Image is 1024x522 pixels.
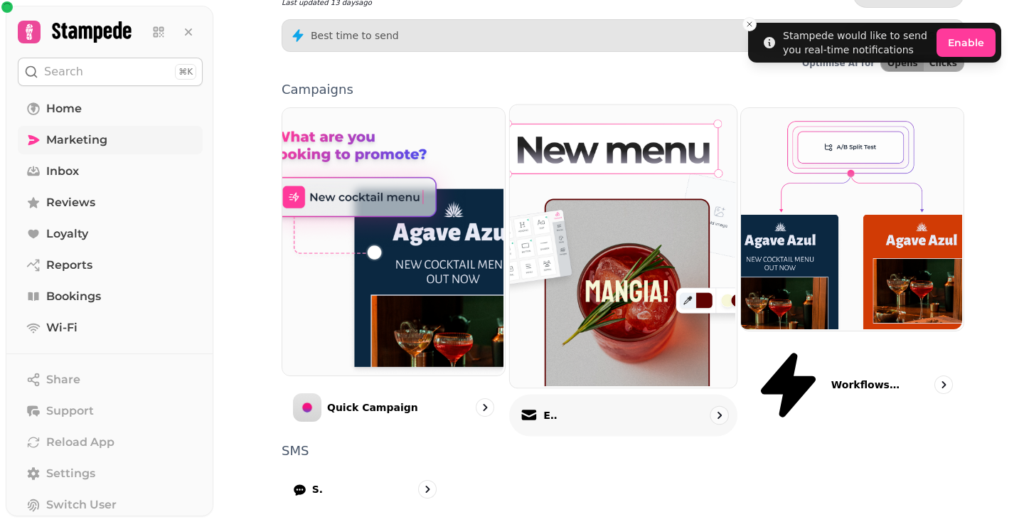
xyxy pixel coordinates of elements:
div: Stampede would like to send you real-time notifications [783,28,931,57]
a: Reports [18,251,203,279]
button: Opens [881,55,924,71]
a: EmailEmail [509,104,737,436]
span: Support [46,403,94,420]
span: Wi-Fi [46,319,78,336]
a: Wi-Fi [18,314,203,342]
a: Settings [18,459,203,488]
div: ⌘K [175,64,196,80]
p: SMS [312,482,323,496]
span: Reviews [46,194,95,211]
span: Reports [46,257,92,274]
img: Quick Campaign [281,107,503,374]
span: Settings [46,465,95,482]
svg: go to [420,482,434,496]
p: Workflows (coming soon) [831,378,902,392]
a: Home [18,95,203,123]
span: Clicks [929,59,957,68]
img: Email [508,103,735,386]
svg: go to [478,400,492,415]
button: Support [18,397,203,425]
p: Search [44,63,83,80]
button: Clicks [924,55,964,71]
span: Opens [887,59,918,68]
span: Reload App [46,434,114,451]
p: Quick Campaign [327,400,418,415]
span: Switch User [46,496,117,513]
button: Reload App [18,428,203,457]
a: Inbox [18,157,203,186]
p: Optimise AI for [802,58,875,69]
a: Bookings [18,282,203,311]
svg: go to [937,378,951,392]
a: Reviews [18,188,203,217]
span: Share [46,371,80,388]
span: Loyalty [46,225,88,243]
button: Search⌘K [18,58,203,86]
a: SMS [282,469,448,510]
span: Inbox [46,163,79,180]
svg: go to [712,408,726,422]
p: SMS [282,444,964,457]
a: Loyalty [18,220,203,248]
a: Quick CampaignQuick Campaign [282,107,506,433]
button: Close toast [742,17,757,31]
a: Marketing [18,126,203,154]
span: Bookings [46,288,101,305]
span: Home [46,100,82,117]
img: Workflows (coming soon) [740,107,962,329]
p: Email [543,408,558,422]
button: Enable [937,28,996,57]
button: Switch User [18,491,203,519]
p: Best time to send [311,28,399,43]
p: Campaigns [282,83,964,96]
a: Workflows (coming soon)Workflows (coming soon) [740,107,964,433]
button: Share [18,366,203,394]
span: Marketing [46,132,107,149]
